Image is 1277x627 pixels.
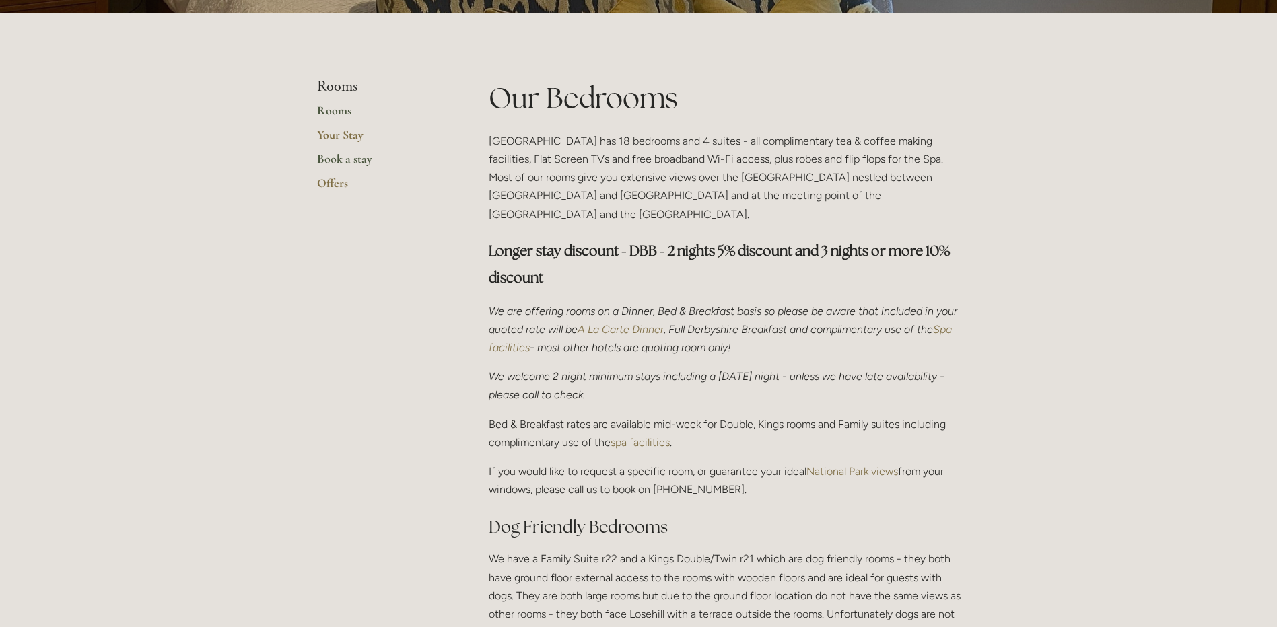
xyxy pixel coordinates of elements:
p: Bed & Breakfast rates are available mid-week for Double, Kings rooms and Family suites including ... [489,415,961,451]
h2: Dog Friendly Bedrooms [489,515,961,539]
em: , Full Derbyshire Breakfast and complimentary use of the [664,323,933,336]
em: We are offering rooms on a Dinner, Bed & Breakfast basis so please be aware that included in your... [489,305,960,336]
li: Rooms [317,78,446,96]
a: Your Stay [317,127,446,151]
p: [GEOGRAPHIC_DATA] has 18 bedrooms and 4 suites - all complimentary tea & coffee making facilities... [489,132,961,223]
em: - most other hotels are quoting room only! [530,341,731,354]
em: We welcome 2 night minimum stays including a [DATE] night - unless we have late availability - pl... [489,370,947,401]
a: A La Carte Dinner [578,323,664,336]
a: Book a stay [317,151,446,176]
p: If you would like to request a specific room, or guarantee your ideal from your windows, please c... [489,462,961,499]
a: Offers [317,176,446,200]
strong: Longer stay discount - DBB - 2 nights 5% discount and 3 nights or more 10% discount [489,242,953,287]
a: Rooms [317,103,446,127]
a: National Park views [806,465,898,478]
a: spa facilities [611,436,670,449]
h1: Our Bedrooms [489,78,961,118]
